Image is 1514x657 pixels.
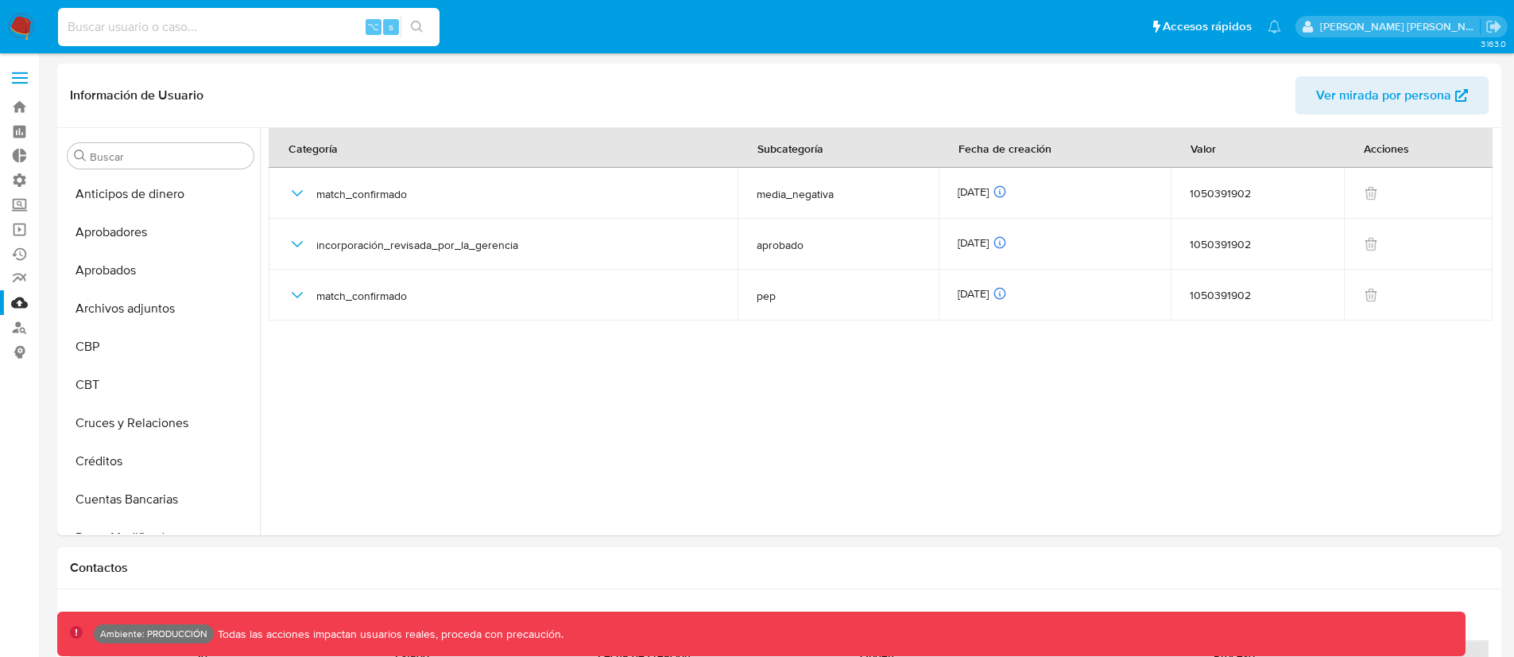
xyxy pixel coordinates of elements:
[61,213,260,251] button: Aprobadores
[1316,76,1451,115] span: Ver mirada por persona
[214,627,563,642] p: Todas las acciones impactan usuarios reales, proceda con precaución.
[61,366,260,404] button: CBT
[1268,20,1281,33] a: Notificaciones
[61,328,260,366] button: CBP
[61,519,260,557] button: Datos Modificados
[389,19,393,34] span: s
[61,404,260,442] button: Cruces y Relaciones
[61,175,260,213] button: Anticipos de dinero
[1163,18,1252,35] span: Accesos rápidos
[1295,76,1489,115] button: Ver mirada por persona
[70,560,1489,576] h1: Contactos
[100,631,207,637] p: Ambiente: PRODUCCIÓN
[367,19,379,34] span: ⌥
[1320,19,1481,34] p: victor.david@mercadolibre.com.co
[58,17,439,37] input: Buscar usuario o caso...
[61,251,260,290] button: Aprobados
[70,87,203,103] h1: Información de Usuario
[61,442,260,480] button: Créditos
[61,290,260,328] button: Archivos adjuntos
[61,480,260,519] button: Cuentas Bancarias
[401,16,433,38] button: search-icon
[90,150,247,164] input: Buscar
[74,150,87,162] button: Buscar
[1485,18,1502,35] a: Salir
